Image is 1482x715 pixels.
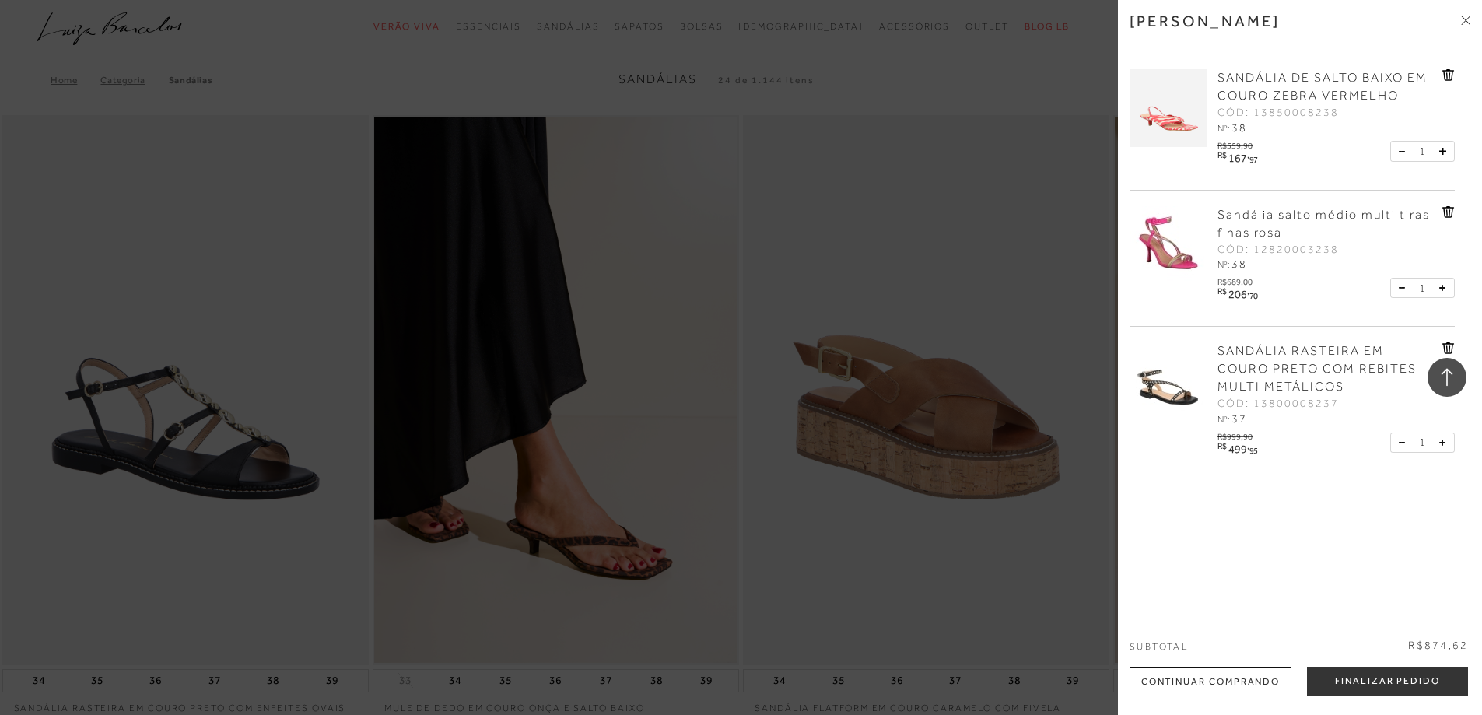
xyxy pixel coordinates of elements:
img: Sandália salto médio multi tiras finas rosa [1130,206,1207,284]
span: SANDÁLIA DE SALTO BAIXO EM COURO ZEBRA VERMELHO [1217,71,1428,103]
span: SANDÁLIA RASTEIRA EM COURO PRETO COM REBITES MULTI METÁLICOS [1217,344,1417,394]
span: 95 [1249,446,1258,455]
span: 1 [1419,280,1425,296]
span: 38 [1231,121,1247,134]
i: R$ [1217,287,1226,296]
span: 1 [1419,143,1425,159]
span: Subtotal [1130,641,1188,652]
span: Nº: [1217,123,1230,134]
span: CÓD: 13850008238 [1217,105,1339,121]
i: , [1247,151,1258,159]
span: Nº: [1217,414,1230,425]
span: 167 [1228,152,1247,164]
span: 1 [1419,434,1425,450]
i: , [1247,442,1258,450]
span: 206 [1228,288,1247,300]
span: 97 [1249,155,1258,164]
a: Sandália salto médio multi tiras finas rosa [1217,206,1438,242]
span: CÓD: 13800008237 [1217,396,1339,412]
div: Continuar Comprando [1130,667,1291,696]
span: CÓD: 12820003238 [1217,242,1339,258]
span: R$874,62 [1408,638,1468,654]
i: R$ [1217,442,1226,450]
span: 37 [1231,412,1247,425]
a: SANDÁLIA RASTEIRA EM COURO PRETO COM REBITES MULTI METÁLICOS [1217,342,1438,396]
span: 38 [1231,258,1247,270]
div: R$559,90 [1217,137,1260,150]
i: , [1247,287,1258,296]
div: R$689,00 [1217,273,1260,286]
span: 499 [1228,443,1247,455]
span: Sandália salto médio multi tiras finas rosa [1217,208,1430,240]
button: Finalizar Pedido [1307,667,1468,696]
span: Nº: [1217,259,1230,270]
div: R$999,90 [1217,428,1260,441]
img: SANDÁLIA DE SALTO BAIXO EM COURO ZEBRA VERMELHO [1130,69,1207,147]
h3: [PERSON_NAME] [1130,12,1281,30]
i: R$ [1217,151,1226,159]
a: SANDÁLIA DE SALTO BAIXO EM COURO ZEBRA VERMELHO [1217,69,1438,105]
span: 70 [1249,291,1258,300]
img: SANDÁLIA RASTEIRA EM COURO PRETO COM REBITES MULTI METÁLICOS [1130,342,1207,420]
